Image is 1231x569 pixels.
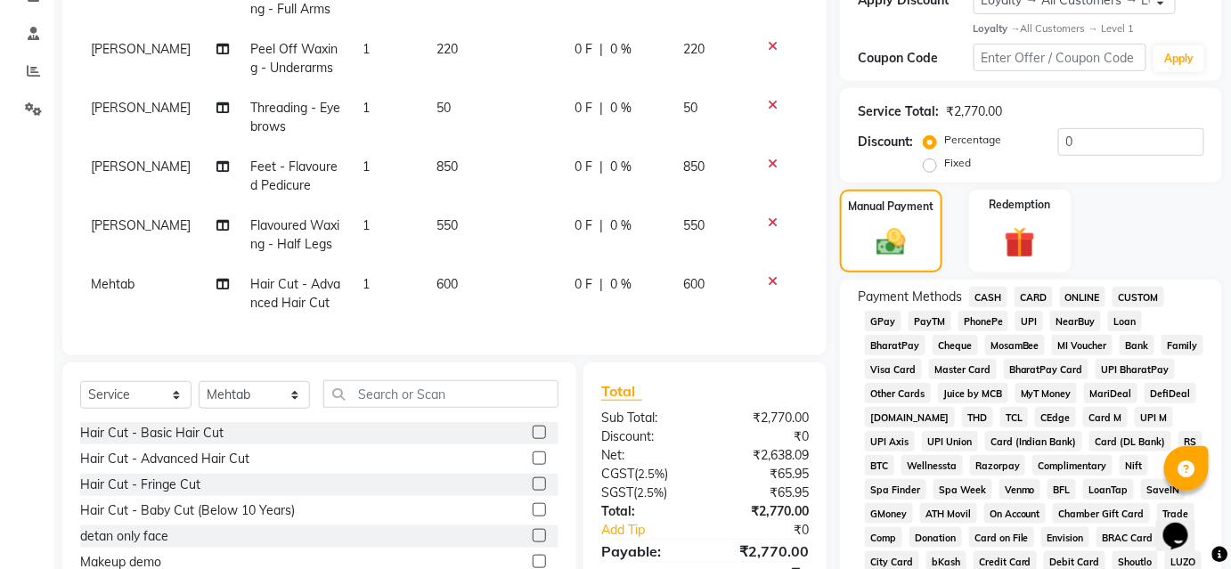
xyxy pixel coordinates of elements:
span: TCL [1000,407,1029,427]
div: ₹0 [705,427,822,446]
span: [DOMAIN_NAME] [865,407,955,427]
span: | [599,99,603,118]
span: RS [1178,431,1202,451]
span: NearBuy [1050,311,1101,331]
span: 2.5% [638,467,664,481]
img: _gift.svg [995,224,1045,262]
span: 2.5% [637,485,664,500]
span: Card (Indian Bank) [985,431,1083,451]
div: Service Total: [858,102,939,121]
span: | [599,158,603,176]
span: UPI Union [922,431,978,451]
span: PhonePe [958,311,1009,331]
input: Search or Scan [323,380,558,408]
span: 1 [363,100,370,116]
span: 0 % [610,99,632,118]
span: Mehtab [91,276,135,292]
span: BFL [1048,479,1076,500]
label: Manual Payment [848,199,933,215]
span: 50 [436,100,451,116]
span: Other Cards [865,383,931,403]
span: Complimentary [1032,455,1113,476]
span: [PERSON_NAME] [91,41,191,57]
span: Feet - Flavoured Pedicure [251,159,338,193]
div: ₹65.95 [705,484,822,502]
span: Card (DL Bank) [1089,431,1171,451]
span: Donation [909,527,962,548]
label: Fixed [944,155,971,171]
span: PayTM [909,311,951,331]
span: Comp [865,527,902,548]
span: | [599,216,603,235]
button: Apply [1154,45,1204,72]
span: UPI BharatPay [1096,359,1175,379]
strong: Loyalty → [974,22,1021,35]
span: Bank [1120,335,1154,355]
span: THD [962,407,993,427]
span: ATH Movil [920,503,977,524]
span: Peel Off Waxing - Underarms [251,41,338,76]
span: Family [1162,335,1203,355]
span: Spa Finder [865,479,926,500]
span: On Account [984,503,1047,524]
span: | [599,40,603,59]
span: Wellnessta [901,455,963,476]
div: ₹2,770.00 [705,409,822,427]
span: Flavoured Waxing - Half Legs [251,217,340,252]
div: Discount: [858,133,913,151]
span: Razorpay [970,455,1026,476]
span: Master Card [929,359,997,379]
span: MI Voucher [1052,335,1113,355]
span: GMoney [865,503,913,524]
label: Redemption [990,197,1051,213]
div: Hair Cut - Basic Hair Cut [80,424,224,443]
div: detan only face [80,527,168,546]
span: 0 % [610,216,632,235]
div: ( ) [588,465,705,484]
span: CEdge [1035,407,1076,427]
div: ( ) [588,484,705,502]
span: 600 [683,276,705,292]
span: Nift [1120,455,1148,476]
span: [PERSON_NAME] [91,159,191,175]
span: 0 F [575,158,592,176]
span: CASH [969,287,1007,307]
span: BRAC Card [1096,527,1159,548]
input: Enter Offer / Coupon Code [974,44,1147,71]
span: 550 [436,217,458,233]
span: DefiDeal [1145,383,1196,403]
span: MyT Money [1015,383,1078,403]
span: Visa Card [865,359,922,379]
div: Hair Cut - Baby Cut (Below 10 Years) [80,501,295,520]
div: Hair Cut - Fringe Cut [80,476,200,494]
span: Venmo [999,479,1041,500]
span: Juice by MCB [938,383,1008,403]
span: 0 % [610,40,632,59]
span: 50 [683,100,697,116]
iframe: chat widget [1156,498,1213,551]
span: 1 [363,41,370,57]
div: Sub Total: [588,409,705,427]
span: Cheque [933,335,978,355]
span: UPI Axis [865,431,915,451]
a: Add Tip [588,521,724,540]
span: BharatPay Card [1004,359,1089,379]
span: Envision [1041,527,1089,548]
span: 1 [363,159,370,175]
span: BTC [865,455,894,476]
div: ₹65.95 [705,465,822,484]
div: Hair Cut - Advanced Hair Cut [80,450,249,468]
span: 550 [683,217,705,233]
span: 0 F [575,216,592,235]
span: CUSTOM [1113,287,1164,307]
span: | [599,275,603,294]
span: CGST [601,466,634,482]
span: UPI M [1135,407,1173,427]
span: Card M [1083,407,1128,427]
span: Loan [1108,311,1142,331]
span: BharatPay [865,335,925,355]
span: ONLINE [1060,287,1106,307]
span: 850 [683,159,705,175]
span: MosamBee [985,335,1046,355]
span: UPI [1015,311,1043,331]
